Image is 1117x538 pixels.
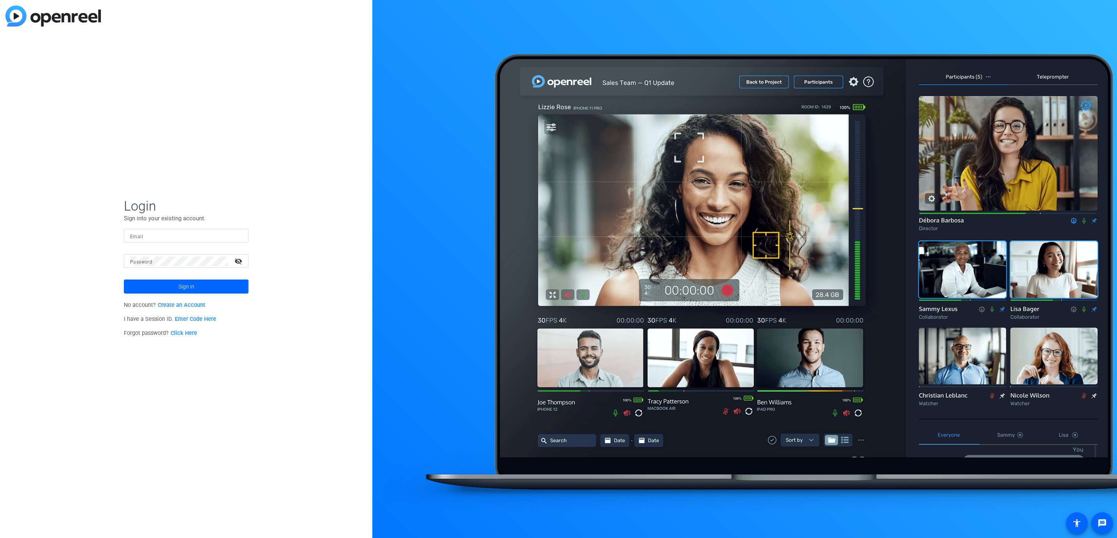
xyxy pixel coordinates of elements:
[1098,519,1107,528] mat-icon: message
[175,316,216,322] a: Enter Code Here
[124,330,197,336] span: Forgot password?
[230,255,248,267] mat-icon: visibility_off
[158,302,205,308] a: Create an Account
[124,214,248,223] p: Sign into your existing account.
[178,277,194,296] span: Sign in
[130,231,242,241] input: Enter Email Address
[124,302,205,308] span: No account?
[5,5,101,27] img: blue-gradient.svg
[124,280,248,294] button: Sign in
[1072,519,1082,528] mat-icon: accessibility
[124,198,248,214] span: Login
[130,259,152,265] mat-label: Password
[171,330,197,336] a: Click Here
[124,316,216,322] span: I have a Session ID.
[130,234,143,239] mat-label: Email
